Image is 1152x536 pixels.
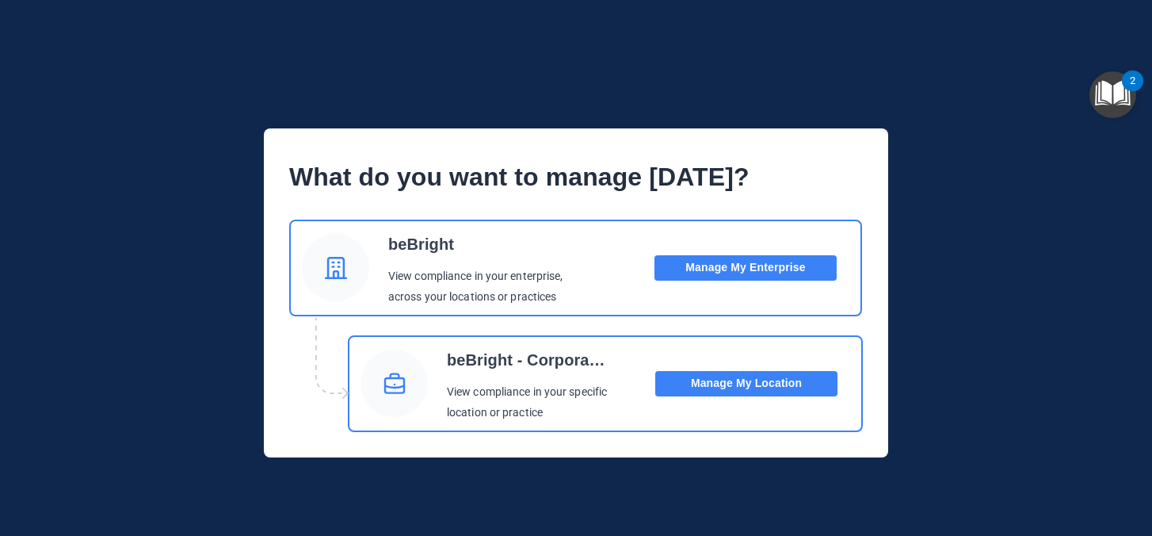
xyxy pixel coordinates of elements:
[447,403,609,423] p: location or practice
[655,371,837,396] button: Manage My Location
[388,287,563,308] p: across your locations or practices
[388,228,551,260] p: beBright
[447,344,609,376] p: beBright - Corporate Portal
[1089,71,1136,118] button: Open Resource Center, 2 new notifications
[654,255,837,281] button: Manage My Enterprise
[1130,81,1135,101] div: 2
[447,382,609,403] p: View compliance in your specific
[289,154,863,201] p: What do you want to manage [DATE]?
[388,266,563,287] p: View compliance in your enterprise,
